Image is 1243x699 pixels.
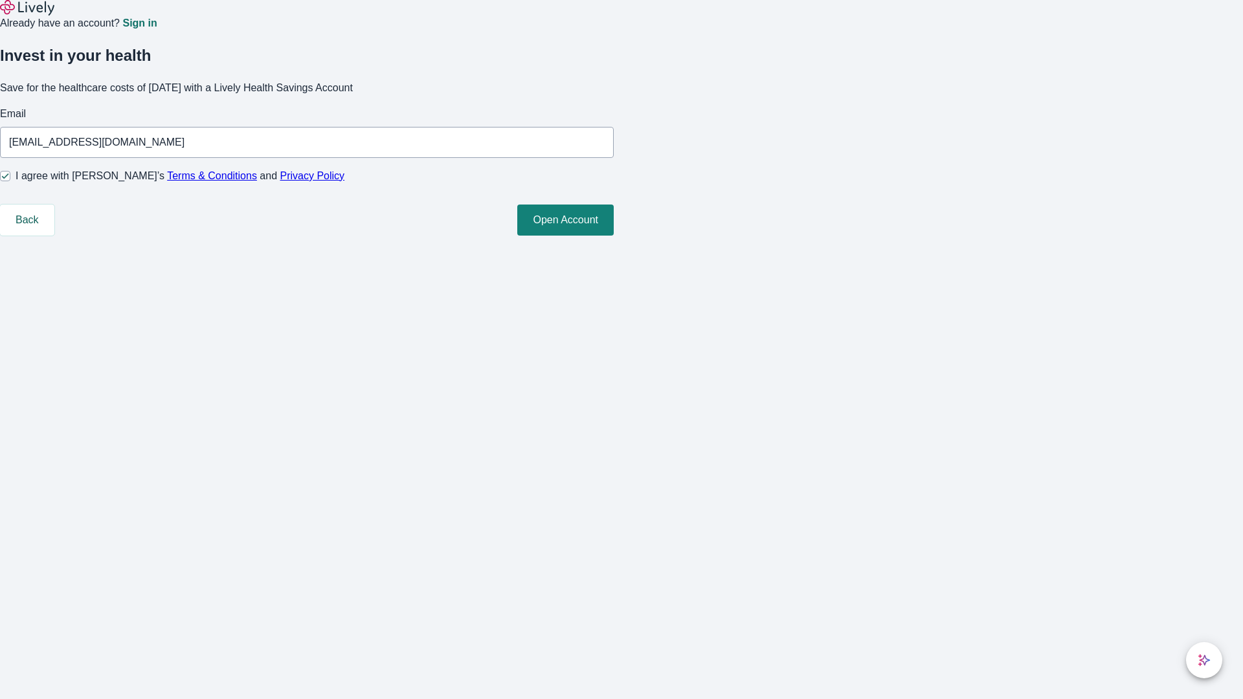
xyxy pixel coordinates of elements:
svg: Lively AI Assistant [1198,654,1211,667]
span: I agree with [PERSON_NAME]’s and [16,168,344,184]
button: Open Account [517,205,614,236]
a: Privacy Policy [280,170,345,181]
a: Terms & Conditions [167,170,257,181]
a: Sign in [122,18,157,28]
button: chat [1186,642,1222,678]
